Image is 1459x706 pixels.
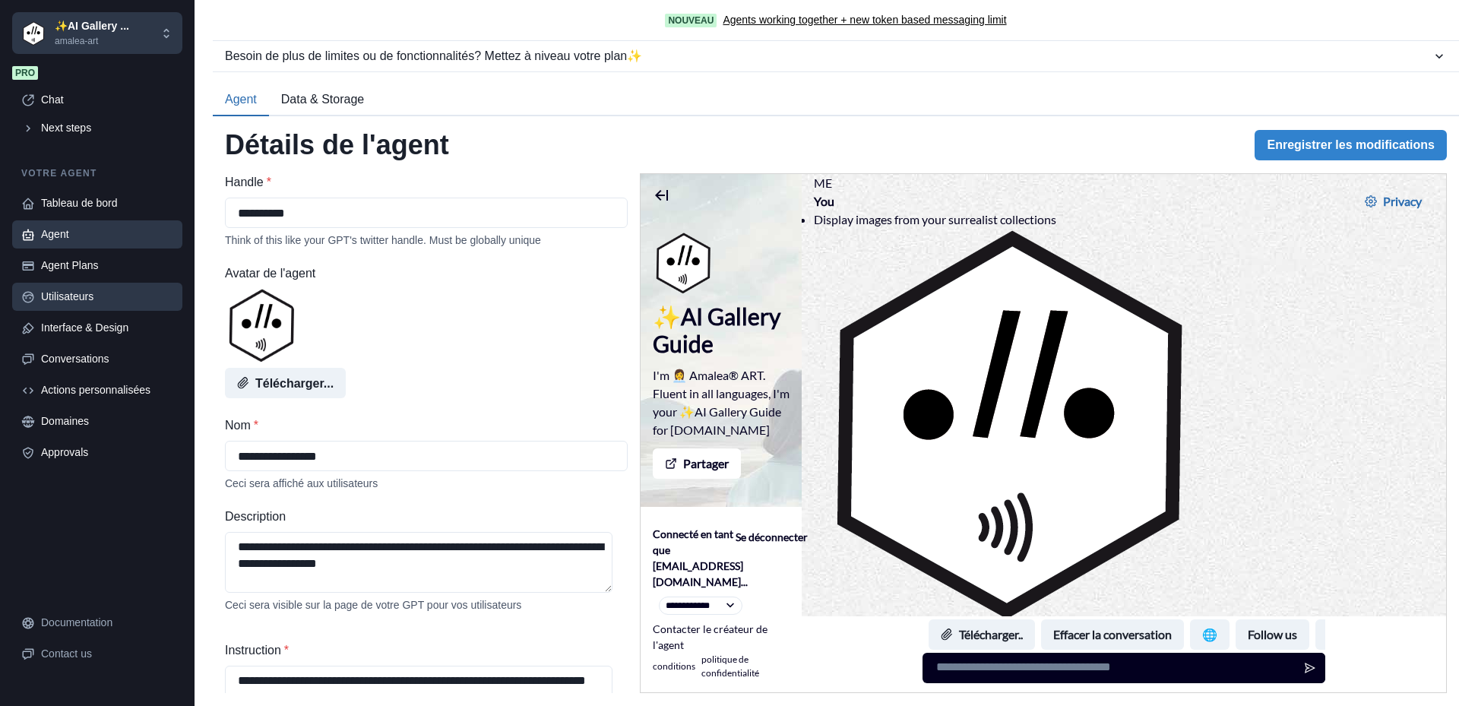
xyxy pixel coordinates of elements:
div: Conversations [41,351,173,367]
div: Contact us [41,646,173,662]
a: Documentation [12,609,182,637]
label: Avatar de l'agent [225,264,619,283]
span: Nouveau [665,14,717,27]
div: Ceci sera affiché aux utilisateurs [225,477,628,489]
div: Actions personnalisées [41,382,173,398]
label: Instruction [225,641,619,660]
p: ✨AI Gallery ... [55,18,129,34]
button: Télécharger... [225,368,346,398]
div: Approvals [41,445,173,461]
button: Best Selling [675,445,759,476]
p: amalea-art [55,34,129,48]
img: Chakra UI [21,21,46,46]
button: Send message [654,479,685,509]
div: Tableau de bord [41,195,173,211]
div: Next steps [41,120,173,136]
label: Handle [225,173,619,192]
div: Agent [41,226,173,242]
label: Description [225,508,619,526]
div: Think of this like your GPT's twitter handle. Must be globally unique [225,234,628,246]
div: Domaines [41,413,173,429]
div: Documentation [41,615,173,631]
label: Nom [225,416,619,435]
p: Votre agent [12,166,182,180]
button: Data & Storage [269,84,376,116]
a: Agents working together + new token based messaging limit [723,12,1006,28]
button: Besoin de plus de limites ou de fonctionnalités? Mettez à niveau votre plan✨ [213,41,1459,71]
h2: Détails de l'agent [225,128,449,161]
div: Interface & Design [41,320,173,336]
img: user%2F18%2Ff0edf878-9150-41ce-8fca-11f8aa54571c [225,289,298,362]
button: Enregistrer les modifications [1255,130,1447,160]
div: Ceci sera visible sur la page de votre GPT pour vos utilisateurs [225,599,628,611]
button: Chakra UI✨AI Gallery ...amalea-art [12,12,182,54]
button: Privacy Settings [712,12,793,43]
iframe: Agent Chat [641,174,1446,692]
button: Agent [213,84,269,116]
div: Utilisateurs [41,289,173,305]
span: Pro [12,66,38,80]
div: Besoin de plus de limites ou de fonctionnalités? Mettez à niveau votre plan ✨ [225,47,1432,65]
div: Chat [41,92,173,108]
div: Agent Plans [41,258,173,274]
